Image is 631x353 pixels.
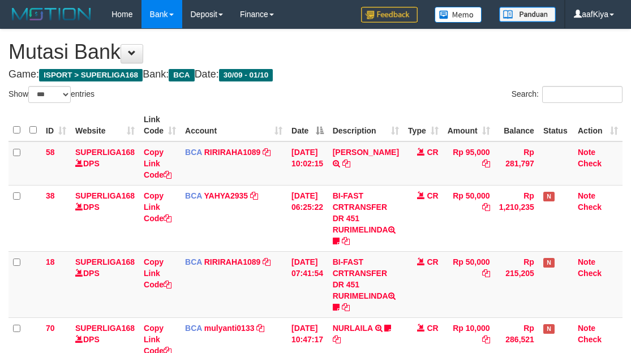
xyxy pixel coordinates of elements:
[443,185,495,251] td: Rp 50,000
[333,324,373,333] a: NURLAILA
[287,185,328,251] td: [DATE] 06:25:22
[185,191,202,200] span: BCA
[8,86,95,103] label: Show entries
[495,141,539,186] td: Rp 281,797
[427,324,439,333] span: CR
[542,86,623,103] input: Search:
[482,269,490,278] a: Copy Rp 50,000 to clipboard
[578,324,595,333] a: Note
[287,251,328,317] td: [DATE] 07:41:54
[443,109,495,141] th: Amount: activate to sort column ascending
[543,192,555,201] span: Has Note
[169,69,194,81] span: BCA
[578,148,595,157] a: Note
[46,191,55,200] span: 38
[578,203,602,212] a: Check
[8,69,623,80] h4: Game: Bank: Date:
[75,257,135,266] a: SUPERLIGA168
[495,109,539,141] th: Balance
[495,251,539,317] td: Rp 215,205
[41,109,71,141] th: ID: activate to sort column ascending
[578,269,602,278] a: Check
[219,69,273,81] span: 30/09 - 01/10
[573,109,623,141] th: Action: activate to sort column ascending
[250,191,258,200] a: Copy YAHYA2935 to clipboard
[185,148,202,157] span: BCA
[144,191,171,223] a: Copy Link Code
[46,148,55,157] span: 58
[144,257,171,289] a: Copy Link Code
[328,185,404,251] td: BI-FAST CRTRANSFER DR 451 RURIMELINDA
[499,7,556,22] img: panduan.png
[482,335,490,344] a: Copy Rp 10,000 to clipboard
[578,257,595,266] a: Note
[204,191,248,200] a: YAHYA2935
[75,148,135,157] a: SUPERLIGA168
[543,258,555,268] span: Has Note
[71,141,139,186] td: DPS
[435,7,482,23] img: Button%20Memo.svg
[46,324,55,333] span: 70
[361,7,418,23] img: Feedback.jpg
[75,191,135,200] a: SUPERLIGA168
[46,257,55,266] span: 18
[482,203,490,212] a: Copy Rp 50,000 to clipboard
[427,148,439,157] span: CR
[8,6,95,23] img: MOTION_logo.png
[181,109,287,141] th: Account: activate to sort column ascending
[185,324,202,333] span: BCA
[328,251,404,317] td: BI-FAST CRTRANSFER DR 451 RURIMELINDA
[263,257,271,266] a: Copy RIRIRAHA1089 to clipboard
[8,41,623,63] h1: Mutasi Bank
[204,324,255,333] a: mulyanti0133
[71,185,139,251] td: DPS
[75,324,135,333] a: SUPERLIGA168
[539,109,573,141] th: Status
[39,69,143,81] span: ISPORT > SUPERLIGA168
[543,324,555,334] span: Has Note
[342,236,350,246] a: Copy BI-FAST CRTRANSFER DR 451 RURIMELINDA to clipboard
[71,109,139,141] th: Website: activate to sort column ascending
[71,251,139,317] td: DPS
[185,257,202,266] span: BCA
[578,159,602,168] a: Check
[287,109,328,141] th: Date: activate to sort column descending
[144,148,171,179] a: Copy Link Code
[342,159,350,168] a: Copy ADE NURDIN to clipboard
[482,159,490,168] a: Copy Rp 95,000 to clipboard
[263,148,271,157] a: Copy RIRIRAHA1089 to clipboard
[443,251,495,317] td: Rp 50,000
[256,324,264,333] a: Copy mulyanti0133 to clipboard
[427,257,439,266] span: CR
[427,191,439,200] span: CR
[495,185,539,251] td: Rp 1,210,235
[28,86,71,103] select: Showentries
[342,303,350,312] a: Copy BI-FAST CRTRANSFER DR 451 RURIMELINDA to clipboard
[204,148,261,157] a: RIRIRAHA1089
[512,86,623,103] label: Search:
[404,109,443,141] th: Type: activate to sort column ascending
[139,109,181,141] th: Link Code: activate to sort column ascending
[333,148,399,157] a: [PERSON_NAME]
[204,257,261,266] a: RIRIRAHA1089
[333,335,341,344] a: Copy NURLAILA to clipboard
[578,335,602,344] a: Check
[328,109,404,141] th: Description: activate to sort column ascending
[578,191,595,200] a: Note
[443,141,495,186] td: Rp 95,000
[287,141,328,186] td: [DATE] 10:02:15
